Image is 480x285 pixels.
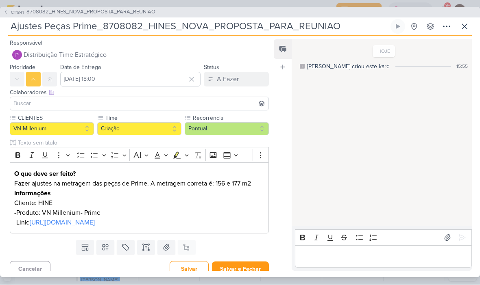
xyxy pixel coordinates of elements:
[97,123,181,136] button: Criação
[14,170,76,178] strong: O que deve ser feito?
[204,64,219,71] label: Status
[14,190,51,198] strong: Informações
[14,179,264,189] p: Fazer ajustes na metragem das peças de Prime. A metragem correta é: 156 e 177 m2
[10,163,269,234] div: Editor editing area: main
[10,123,94,136] button: VN Millenium
[300,64,305,69] div: Este log é visível à todos no kard
[170,261,209,277] button: Salvar
[204,72,269,87] button: A Fazer
[10,261,50,277] button: Cancelar
[60,64,101,71] label: Data de Entrega
[10,147,269,163] div: Editor toolbar
[217,75,239,84] div: A Fazer
[212,262,269,277] button: Salvar e Fechar
[10,48,269,63] button: Distribuição Time Estratégico
[30,219,95,227] a: [URL][DOMAIN_NAME]
[10,64,35,71] label: Prioridade
[12,50,22,60] img: Distribuição Time Estratégico
[105,114,181,123] label: Time
[395,24,401,30] div: Ligar relógio
[10,89,269,97] div: Colaboradores
[295,246,472,268] div: Editor editing area: main
[307,63,390,71] div: Isabella criou este kard
[60,72,201,87] input: Select a date
[8,19,389,34] input: Kard Sem Título
[14,218,264,228] p: -Link:
[185,123,269,136] button: Pontual
[16,139,269,147] input: Texto sem título
[295,230,472,246] div: Editor toolbar
[456,63,468,70] div: 15:55
[12,99,267,109] input: Buscar
[24,50,107,60] span: Distribuição Time Estratégico
[17,114,94,123] label: CLIENTES
[10,40,42,47] label: Responsável
[192,114,269,123] label: Recorrência
[14,208,264,218] p: -Produto: VN Millenium- Prime
[14,199,264,208] p: Cliente: HINE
